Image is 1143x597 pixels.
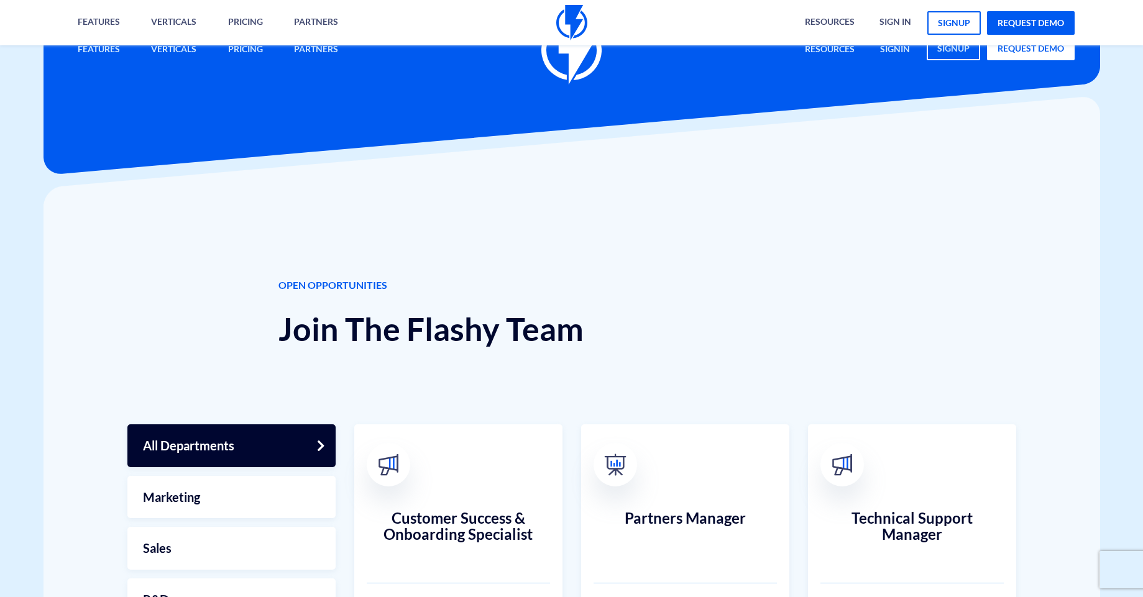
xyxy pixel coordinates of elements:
[127,527,336,570] a: Sales
[278,278,865,293] span: OPEN OPPORTUNITIES
[367,510,550,560] h3: Customer Success & Onboarding Specialist
[831,454,853,476] img: broadcast.svg
[142,37,206,63] a: Verticals
[820,510,1004,560] h3: Technical Support Manager
[285,37,347,63] a: Partners
[377,454,399,476] img: broadcast.svg
[927,37,980,60] a: signup
[127,476,336,519] a: Marketing
[927,11,981,35] a: signup
[219,37,272,63] a: Pricing
[594,510,777,560] h3: Partners Manager
[278,311,865,347] h1: Join The Flashy Team
[871,37,919,63] a: signin
[604,454,626,476] img: 03-1.png
[68,37,129,63] a: Features
[127,424,336,467] a: All Departments
[987,11,1075,35] a: request demo
[987,37,1075,60] a: request demo
[796,37,864,63] a: Resources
